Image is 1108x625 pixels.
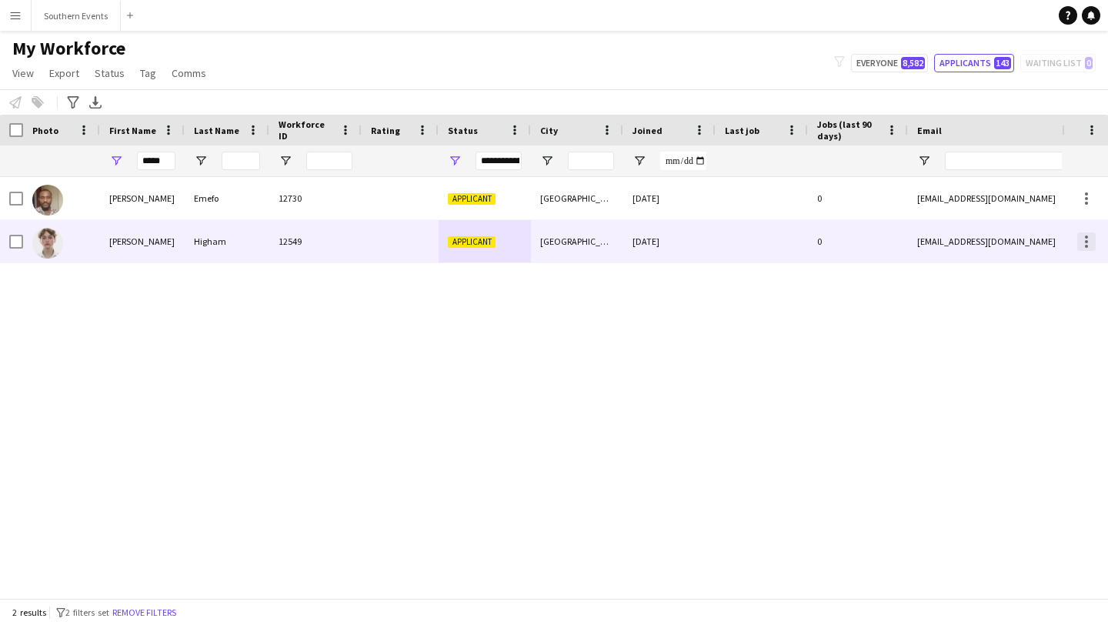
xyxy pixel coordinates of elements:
[109,125,156,136] span: First Name
[279,119,334,142] span: Workforce ID
[86,93,105,112] app-action-btn: Export XLSX
[6,63,40,83] a: View
[88,63,131,83] a: Status
[448,236,496,248] span: Applicant
[531,177,623,219] div: [GEOGRAPHIC_DATA]
[269,220,362,262] div: 12549
[448,125,478,136] span: Status
[137,152,175,170] input: First Name Filter Input
[851,54,928,72] button: Everyone8,582
[43,63,85,83] a: Export
[306,152,352,170] input: Workforce ID Filter Input
[49,66,79,80] span: Export
[725,125,759,136] span: Last job
[568,152,614,170] input: City Filter Input
[623,220,716,262] div: [DATE]
[901,57,925,69] span: 8,582
[660,152,706,170] input: Joined Filter Input
[134,63,162,83] a: Tag
[632,154,646,168] button: Open Filter Menu
[934,54,1014,72] button: Applicants143
[194,125,239,136] span: Last Name
[185,220,269,262] div: Higham
[222,152,260,170] input: Last Name Filter Input
[808,220,908,262] div: 0
[185,177,269,219] div: Emefo
[623,177,716,219] div: [DATE]
[32,228,63,259] img: Henry Higham
[172,66,206,80] span: Comms
[448,154,462,168] button: Open Filter Menu
[32,125,58,136] span: Photo
[65,607,109,618] span: 2 filters set
[100,177,185,219] div: [PERSON_NAME]
[917,125,942,136] span: Email
[32,1,121,31] button: Southern Events
[994,57,1011,69] span: 143
[140,66,156,80] span: Tag
[540,154,554,168] button: Open Filter Menu
[109,604,179,621] button: Remove filters
[371,125,400,136] span: Rating
[269,177,362,219] div: 12730
[12,66,34,80] span: View
[632,125,662,136] span: Joined
[917,154,931,168] button: Open Filter Menu
[448,193,496,205] span: Applicant
[540,125,558,136] span: City
[100,220,185,262] div: [PERSON_NAME]
[808,177,908,219] div: 0
[109,154,123,168] button: Open Filter Menu
[531,220,623,262] div: [GEOGRAPHIC_DATA]
[64,93,82,112] app-action-btn: Advanced filters
[95,66,125,80] span: Status
[12,37,125,60] span: My Workforce
[279,154,292,168] button: Open Filter Menu
[32,185,63,216] img: Henry Emefo
[194,154,208,168] button: Open Filter Menu
[165,63,212,83] a: Comms
[817,119,880,142] span: Jobs (last 90 days)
